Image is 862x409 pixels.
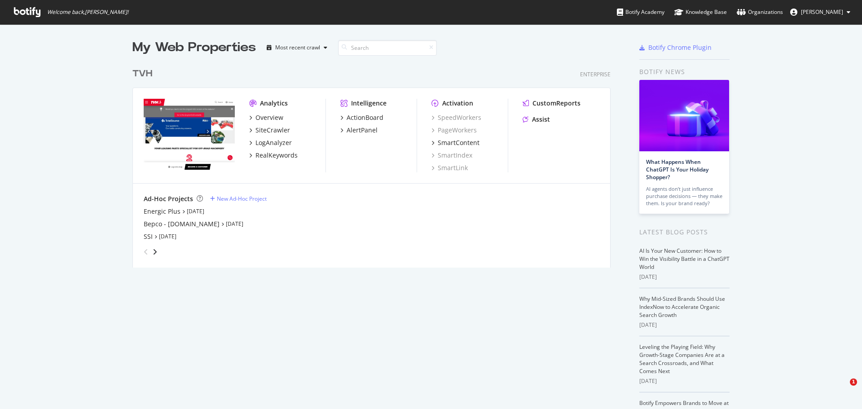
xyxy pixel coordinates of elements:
[431,151,472,160] a: SmartIndex
[255,126,290,135] div: SiteCrawler
[431,138,479,147] a: SmartContent
[639,80,729,151] img: What Happens When ChatGPT Is Your Holiday Shopper?
[674,8,727,17] div: Knowledge Base
[144,232,153,241] a: SSI
[646,185,722,207] div: AI agents don’t just influence purchase decisions — they make them. Is your brand ready?
[159,233,176,240] a: [DATE]
[144,194,193,203] div: Ad-Hoc Projects
[639,227,730,237] div: Latest Blog Posts
[132,67,152,80] div: TVH
[648,43,712,52] div: Botify Chrome Plugin
[347,113,383,122] div: ActionBoard
[639,295,725,319] a: Why Mid-Sized Brands Should Use IndexNow to Accelerate Organic Search Growth
[639,67,730,77] div: Botify news
[532,115,550,124] div: Assist
[132,67,156,80] a: TVH
[639,321,730,329] div: [DATE]
[646,158,708,181] a: What Happens When ChatGPT Is Your Holiday Shopper?
[431,113,481,122] a: SpeedWorkers
[783,5,858,19] button: [PERSON_NAME]
[187,207,204,215] a: [DATE]
[144,99,235,172] img: tvh.com
[523,115,550,124] a: Assist
[801,8,843,16] span: Steven De Moor
[260,99,288,108] div: Analytics
[152,247,158,256] div: angle-right
[737,8,783,17] div: Organizations
[523,99,581,108] a: CustomReports
[340,113,383,122] a: ActionBoard
[255,151,298,160] div: RealKeywords
[255,138,292,147] div: LogAnalyzer
[226,220,243,228] a: [DATE]
[340,126,378,135] a: AlertPanel
[275,45,320,50] div: Most recent crawl
[639,343,725,375] a: Leveling the Playing Field: Why Growth-Stage Companies Are at a Search Crossroads, and What Comes...
[210,195,267,202] a: New Ad-Hoc Project
[850,378,857,386] span: 1
[431,126,477,135] a: PageWorkers
[617,8,664,17] div: Botify Academy
[144,220,220,229] a: Bepco - [DOMAIN_NAME]
[639,43,712,52] a: Botify Chrome Plugin
[217,195,267,202] div: New Ad-Hoc Project
[639,247,730,271] a: AI Is Your New Customer: How to Win the Visibility Battle in a ChatGPT World
[431,163,468,172] a: SmartLink
[442,99,473,108] div: Activation
[351,99,387,108] div: Intelligence
[347,126,378,135] div: AlertPanel
[639,377,730,385] div: [DATE]
[249,151,298,160] a: RealKeywords
[532,99,581,108] div: CustomReports
[47,9,128,16] span: Welcome back, [PERSON_NAME] !
[140,245,152,259] div: angle-left
[249,138,292,147] a: LogAnalyzer
[338,40,437,56] input: Search
[132,39,256,57] div: My Web Properties
[132,57,618,268] div: grid
[639,273,730,281] div: [DATE]
[249,113,283,122] a: Overview
[438,138,479,147] div: SmartContent
[255,113,283,122] div: Overview
[263,40,331,55] button: Most recent crawl
[831,378,853,400] iframe: Intercom live chat
[580,70,611,78] div: Enterprise
[144,207,180,216] a: Energic Plus
[249,126,290,135] a: SiteCrawler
